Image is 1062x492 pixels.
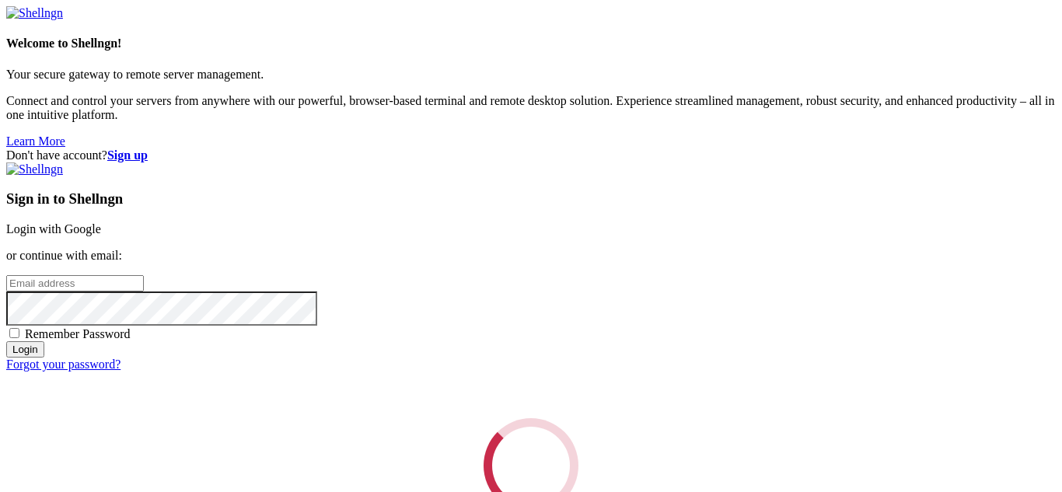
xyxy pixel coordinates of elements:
input: Remember Password [9,328,19,338]
h3: Sign in to Shellngn [6,190,1056,208]
img: Shellngn [6,162,63,176]
img: Shellngn [6,6,63,20]
span: Remember Password [25,327,131,340]
p: Your secure gateway to remote server management. [6,68,1056,82]
a: Login with Google [6,222,101,236]
input: Login [6,341,44,358]
a: Forgot your password? [6,358,121,371]
div: Don't have account? [6,148,1056,162]
h4: Welcome to Shellngn! [6,37,1056,51]
p: Connect and control your servers from anywhere with our powerful, browser-based terminal and remo... [6,94,1056,122]
a: Learn More [6,134,65,148]
p: or continue with email: [6,249,1056,263]
input: Email address [6,275,144,291]
a: Sign up [107,148,148,162]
